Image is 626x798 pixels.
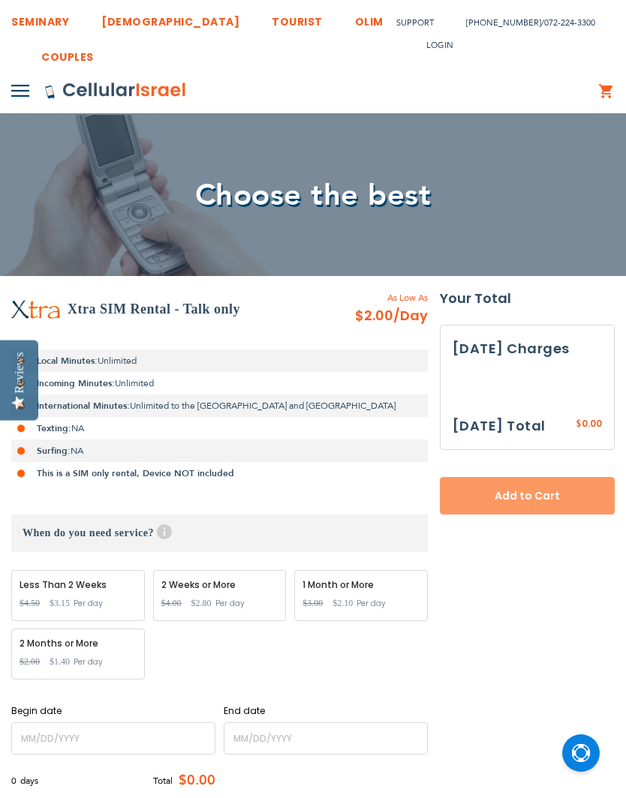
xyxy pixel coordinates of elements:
span: Choose the best [195,175,432,216]
strong: International Minutes: [37,400,130,412]
h3: [DATE] Total [453,415,546,437]
div: 2 Months or More [20,637,137,650]
span: days [20,774,38,787]
span: $3.15 [50,598,70,608]
span: $1.40 [50,656,70,667]
span: $4.50 [20,598,40,608]
img: Xtra SIM Rental - Talk only [11,300,60,318]
div: 2 Weeks or More [161,578,278,592]
span: $2.10 [333,598,353,608]
span: 0.00 [582,417,602,430]
span: $2.80 [191,598,212,608]
strong: This is a SIM only rental, Device NOT included [37,467,234,479]
div: Less Than 2 Weeks [20,578,137,592]
a: OLIM [355,4,384,31]
strong: Local Minutes: [37,355,98,367]
span: $3.00 [302,598,323,608]
label: End date [224,705,428,716]
h2: Xtra SIM Rental - Talk only [68,298,240,320]
span: Help [157,524,172,539]
li: NA [11,439,428,462]
input: MM/DD/YYYY [11,722,215,754]
span: $2.00 [355,304,428,327]
li: / [451,12,595,34]
li: Unlimited [11,372,428,394]
span: Per day [357,597,386,610]
div: Reviews [13,352,26,393]
a: SEMINARY [11,4,69,31]
h3: When do you need service? [11,514,428,552]
li: Unlimited [11,349,428,372]
a: 072-224-3300 [544,17,595,28]
span: $2.00 [20,656,40,667]
div: 1 Month or More [302,578,420,592]
li: NA [11,417,428,439]
a: Support [396,17,434,28]
span: 0 [11,774,20,787]
a: TOURIST [272,4,323,31]
input: MM/DD/YYYY [224,722,428,754]
span: Per day [74,597,103,610]
span: /Day [393,304,428,327]
a: [PHONE_NUMBER] [466,17,541,28]
strong: Surfing: [37,445,71,457]
img: Cellular Israel Logo [44,82,187,100]
a: COUPLES [41,39,94,67]
li: Unlimited to the [GEOGRAPHIC_DATA] and [GEOGRAPHIC_DATA] [11,394,428,417]
span: Total [153,774,173,787]
span: Login [426,40,453,51]
h3: [DATE] Charges [453,337,602,360]
strong: Texting: [37,422,71,434]
span: Per day [215,597,245,610]
span: $0.00 [173,769,215,792]
label: Begin date [11,705,215,716]
strong: Incoming Minutes: [37,377,115,389]
img: Toggle Menu [11,85,29,97]
span: Per day [74,655,103,669]
strong: Your Total [440,287,615,310]
span: $4.00 [161,598,182,608]
span: $ [576,418,582,431]
span: As Low As [315,291,428,304]
a: [DEMOGRAPHIC_DATA] [101,4,239,31]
